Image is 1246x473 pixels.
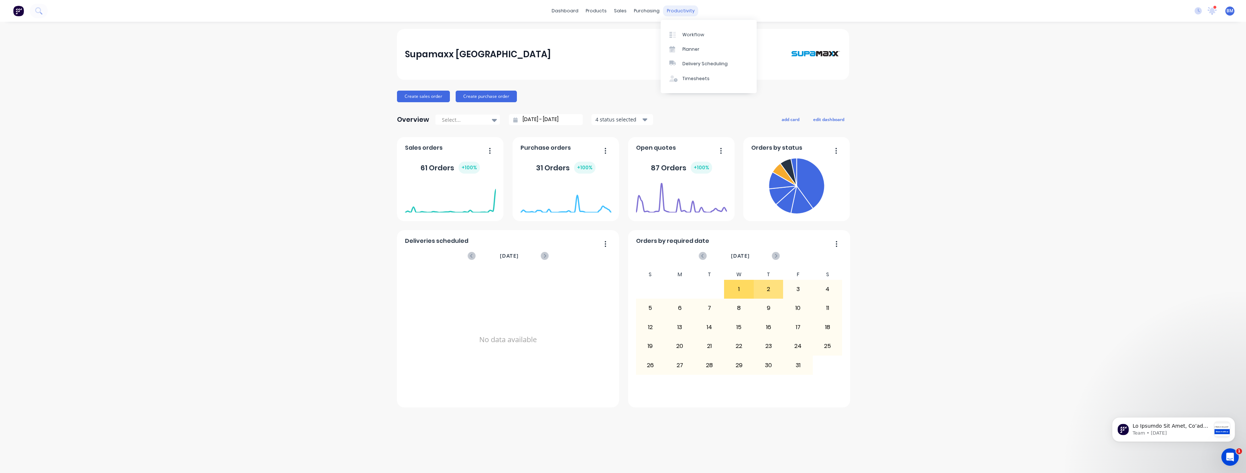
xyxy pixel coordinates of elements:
span: [DATE] [500,252,519,260]
iframe: Intercom live chat [1221,448,1239,466]
button: 4 status selected [591,114,653,125]
div: 24 [783,337,812,355]
div: 19 [636,337,665,355]
div: 8 [724,299,753,317]
div: + 100 % [691,162,712,174]
div: 87 Orders [651,162,712,174]
div: M [665,269,695,280]
div: 1 [724,280,753,298]
div: 6 [665,299,694,317]
a: Planner [661,42,757,57]
span: 1 [1236,448,1242,454]
div: Timesheets [682,75,710,82]
div: S [813,269,842,280]
div: Delivery Scheduling [682,61,728,67]
div: purchasing [630,5,663,16]
div: 2 [754,280,783,298]
button: add card [777,115,804,124]
div: + 100 % [459,162,480,174]
div: T [754,269,783,280]
div: productivity [663,5,698,16]
div: 18 [813,318,842,336]
div: 30 [754,356,783,374]
div: products [582,5,610,16]
a: Timesheets [661,71,757,86]
span: Orders by required date [636,237,709,245]
div: 29 [724,356,753,374]
div: 28 [695,356,724,374]
div: 21 [695,337,724,355]
div: 17 [783,318,812,336]
div: 9 [754,299,783,317]
button: Create sales order [397,91,450,102]
div: F [783,269,813,280]
a: dashboard [548,5,582,16]
div: Supamaxx [GEOGRAPHIC_DATA] [405,47,551,62]
img: Factory [13,5,24,16]
button: Create purchase order [456,91,517,102]
div: T [695,269,724,280]
div: 7 [695,299,724,317]
span: Orders by status [751,144,802,152]
iframe: Intercom notifications message [1101,403,1246,453]
div: 3 [783,280,812,298]
span: Sales orders [405,144,443,152]
div: 4 [813,280,842,298]
div: 20 [665,337,694,355]
p: Message from Team, sent 2w ago [32,27,110,34]
div: 13 [665,318,694,336]
div: 31 [783,356,812,374]
div: 14 [695,318,724,336]
div: 12 [636,318,665,336]
div: + 100 % [574,162,595,174]
div: 27 [665,356,694,374]
div: 11 [813,299,842,317]
div: sales [610,5,630,16]
div: 26 [636,356,665,374]
div: 61 Orders [421,162,480,174]
div: 4 status selected [595,116,641,123]
a: Workflow [661,27,757,42]
div: 10 [783,299,812,317]
span: BM [1226,8,1233,14]
div: Planner [682,46,699,53]
div: No data available [405,269,611,410]
div: 23 [754,337,783,355]
span: Open quotes [636,144,676,152]
div: 5 [636,299,665,317]
img: Supamaxx Australia [790,36,841,72]
a: Delivery Scheduling [661,57,757,71]
div: W [724,269,754,280]
div: 25 [813,337,842,355]
button: edit dashboard [808,115,849,124]
div: 22 [724,337,753,355]
div: Workflow [682,32,704,38]
span: Lo Ipsumdo Sit Amet, Co’ad elitse doe temp incididu utlabor etdolorem al enim admi veniamqu nos e... [32,20,109,437]
div: 31 Orders [536,162,595,174]
div: 16 [754,318,783,336]
div: Overview [397,112,429,127]
span: Purchase orders [520,144,571,152]
div: 15 [724,318,753,336]
span: [DATE] [731,252,750,260]
div: S [636,269,665,280]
